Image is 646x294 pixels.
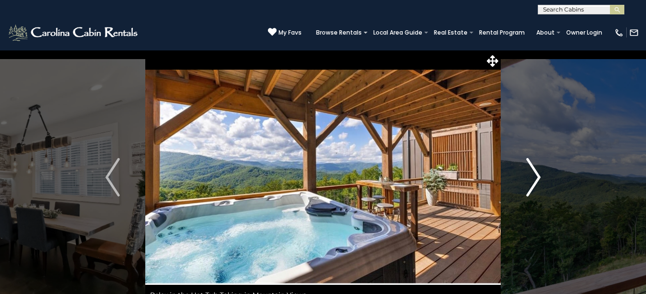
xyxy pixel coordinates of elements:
a: Rental Program [474,26,530,39]
img: phone-regular-white.png [614,28,624,37]
a: Owner Login [561,26,607,39]
img: mail-regular-white.png [629,28,639,37]
a: Real Estate [429,26,472,39]
img: White-1-2.png [7,23,140,42]
a: Local Area Guide [368,26,427,39]
img: arrow [105,158,120,196]
a: Browse Rentals [311,26,367,39]
img: arrow [526,158,541,196]
a: About [532,26,559,39]
span: My Favs [279,28,302,37]
a: My Favs [268,27,302,37]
